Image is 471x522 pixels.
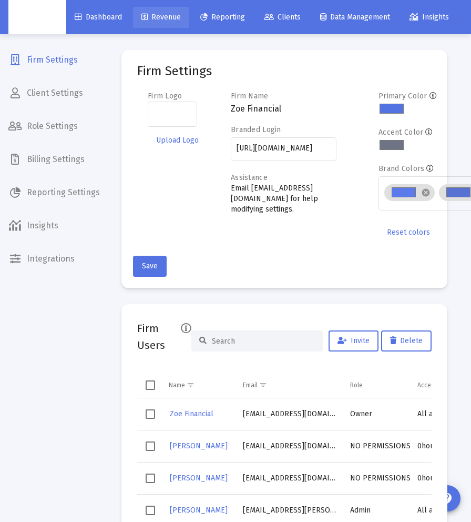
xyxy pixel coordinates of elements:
[329,330,378,352] button: Invite
[137,320,177,354] h2: Firm Users
[146,409,155,419] div: Select row
[146,474,155,483] div: Select row
[238,430,345,462] td: [EMAIL_ADDRESS][DOMAIN_NAME]
[350,441,411,450] span: NO PERMISSIONS
[200,13,245,22] span: Reporting
[137,66,212,76] mat-card-title: Firm Settings
[231,102,336,116] h3: Zoe Financial
[4,118,290,156] p: This performance report provides information regarding the previously listed accounts that are be...
[16,7,58,28] img: Dashboard
[417,474,461,483] span: 0 households
[345,373,412,398] td: Column Role
[231,92,269,101] label: Firm Name
[417,506,459,515] span: All accounts
[238,462,345,494] td: [EMAIL_ADDRESS][DOMAIN_NAME]
[350,474,411,483] span: NO PERMISSIONS
[170,474,228,483] span: [PERSON_NAME]
[390,336,423,345] span: Delete
[148,92,182,101] label: Firm Logo
[146,441,155,451] div: Select row
[169,438,229,454] a: [PERSON_NAME]
[256,7,309,28] a: Clients
[259,381,267,389] span: Show filter options for column 'Email'
[378,92,427,101] label: Primary Color
[75,13,122,22] span: Dashboard
[187,381,194,389] span: Show filter options for column 'Name'
[212,337,315,346] input: Search
[350,381,363,389] div: Role
[378,164,424,173] label: Brand Colors
[401,7,457,28] a: Insights
[146,506,155,515] div: Select row
[381,330,432,352] button: Delete
[350,506,371,515] span: Admin
[192,7,253,28] a: Reporting
[387,228,430,237] span: Reset colors
[133,256,167,277] button: Save
[148,130,197,151] button: Upload Logo
[133,7,189,28] a: Revenue
[337,336,370,345] span: Invite
[231,125,281,134] label: Branded Login
[231,173,268,182] label: Assistance
[169,503,229,518] a: [PERSON_NAME]
[264,13,301,22] span: Clients
[378,222,438,243] button: Reset colors
[156,136,199,145] span: Upload Logo
[320,13,390,22] span: Data Management
[312,7,398,28] a: Data Management
[169,470,229,486] a: [PERSON_NAME]
[170,441,228,450] span: [PERSON_NAME]
[141,13,181,22] span: Revenue
[170,506,228,515] span: [PERSON_NAME]
[146,380,155,390] div: Select all
[170,409,213,418] span: Zoe Financial
[238,398,345,430] td: [EMAIL_ADDRESS][DOMAIN_NAME]
[231,183,336,215] p: Email [EMAIL_ADDRESS][DOMAIN_NAME] for help modifying settings.
[417,409,459,418] span: All accounts
[4,7,290,94] p: Past performance is not indicative of future performance. Principal value and investment return w...
[421,188,431,197] mat-icon: cancel
[148,102,197,127] img: Firm logo
[66,7,130,28] a: Dashboard
[163,373,238,398] td: Column Name
[409,13,449,22] span: Insights
[238,373,345,398] td: Column Email
[243,381,258,389] div: Email
[169,381,185,389] div: Name
[417,381,469,389] div: Accessible Clients
[378,128,423,137] label: Accent Color
[142,262,158,270] span: Save
[169,406,214,421] a: Zoe Financial
[417,441,461,450] span: 0 households
[350,409,372,418] span: Owner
